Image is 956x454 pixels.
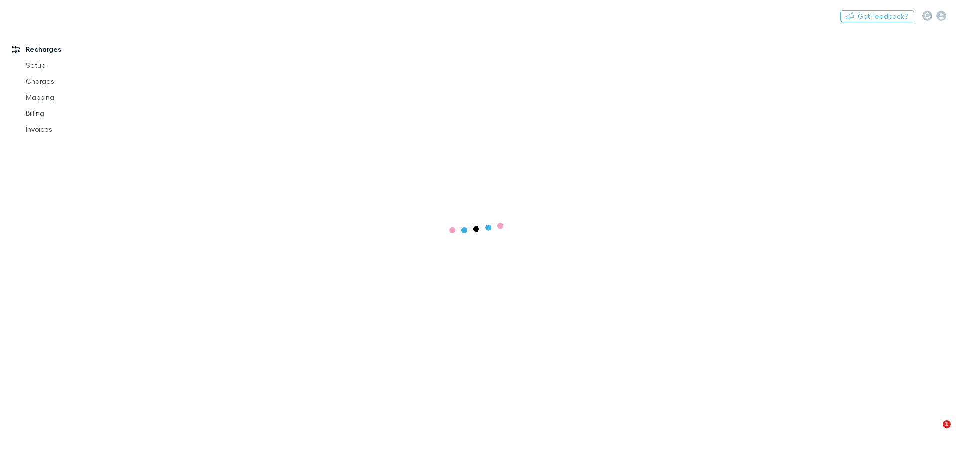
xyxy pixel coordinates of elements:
a: Charges [16,73,134,89]
a: Setup [16,57,134,73]
span: 1 [943,420,951,428]
a: Mapping [16,89,134,105]
iframe: Intercom live chat [922,420,946,444]
button: Got Feedback? [840,10,914,22]
a: Invoices [16,121,134,137]
a: Recharges [2,41,134,57]
a: Billing [16,105,134,121]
